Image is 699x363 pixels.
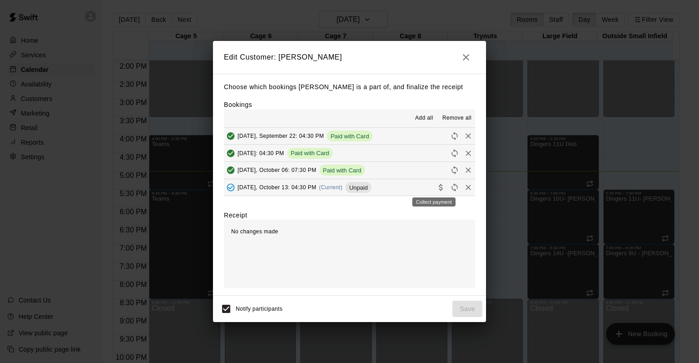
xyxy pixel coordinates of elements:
[224,145,475,161] button: Added & Paid[DATE]: 04:30 PMPaid with CardRescheduleRemove
[448,184,461,191] span: Reschedule
[434,184,448,191] span: Collect payment
[224,163,238,177] button: Added & Paid
[327,133,373,140] span: Paid with Card
[224,162,475,179] button: Added & Paid[DATE], October 06: 07:30 PMPaid with CardRescheduleRemove
[224,146,238,160] button: Added & Paid
[448,132,461,139] span: Reschedule
[236,306,283,312] span: Notify participants
[415,114,433,123] span: Add all
[224,179,475,196] button: Added - Collect Payment[DATE], October 13: 04:30 PM(Current)UnpaidCollect paymentRescheduleRemove
[224,81,475,93] p: Choose which bookings [PERSON_NAME] is a part of, and finalize the receipt
[461,132,475,139] span: Remove
[319,184,343,191] span: (Current)
[461,149,475,156] span: Remove
[224,211,247,220] label: Receipt
[448,149,461,156] span: Reschedule
[224,181,238,194] button: Added - Collect Payment
[238,184,316,191] span: [DATE], October 13: 04:30 PM
[439,111,475,126] button: Remove all
[412,197,456,207] div: Collect payment
[461,166,475,173] span: Remove
[238,150,284,156] span: [DATE]: 04:30 PM
[410,111,439,126] button: Add all
[231,228,278,235] span: No changes made
[461,184,475,191] span: Remove
[448,166,461,173] span: Reschedule
[287,150,333,156] span: Paid with Card
[224,101,252,108] label: Bookings
[224,128,475,145] button: Added & Paid[DATE], September 22: 04:30 PMPaid with CardRescheduleRemove
[238,133,324,139] span: [DATE], September 22: 04:30 PM
[345,184,371,191] span: Unpaid
[238,167,316,173] span: [DATE], October 06: 07:30 PM
[442,114,471,123] span: Remove all
[319,167,365,174] span: Paid with Card
[213,41,486,74] h2: Edit Customer: [PERSON_NAME]
[224,129,238,143] button: Added & Paid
